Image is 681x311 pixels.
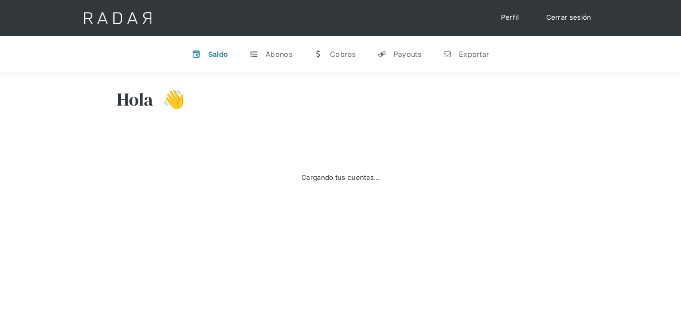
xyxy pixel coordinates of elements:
div: Abonos [266,50,292,59]
h3: 👋 [154,88,185,111]
div: Cargando tus cuentas... [301,173,380,183]
div: Saldo [208,50,228,59]
div: t [249,50,258,59]
a: Cerrar sesión [537,9,600,26]
div: n [443,50,452,59]
div: Exportar [459,50,489,59]
div: Payouts [394,50,421,59]
div: y [377,50,386,59]
h3: Hola [117,88,154,111]
a: Perfil [492,9,528,26]
div: Cobros [330,50,356,59]
div: w [314,50,323,59]
div: v [192,50,201,59]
